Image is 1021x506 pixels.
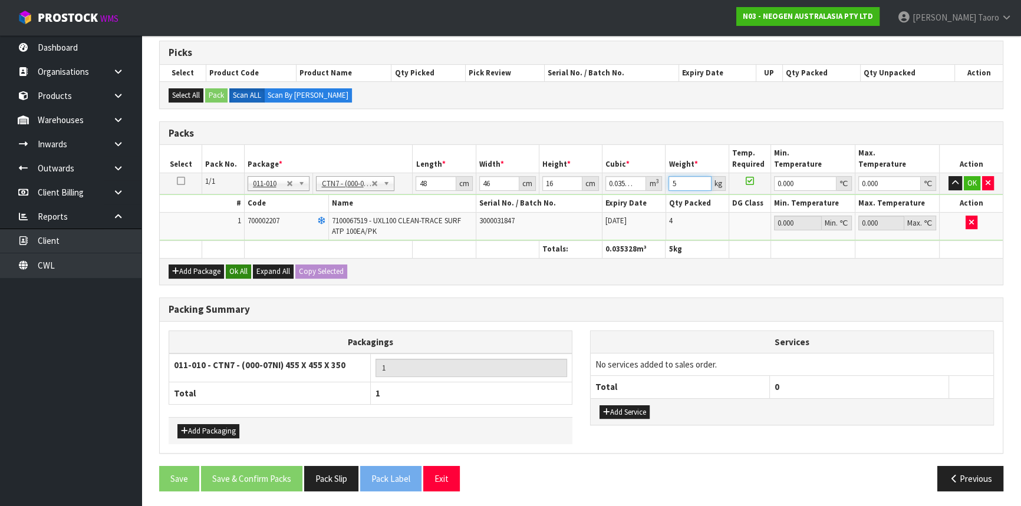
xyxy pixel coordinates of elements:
[169,330,572,353] th: Packagings
[602,241,666,258] th: m³
[861,65,955,81] th: Qty Unpacked
[602,145,666,173] th: Cubic
[605,216,627,226] span: [DATE]
[244,195,328,212] th: Code
[318,217,325,225] i: Frozen Goods
[159,466,199,491] button: Save
[937,466,1003,491] button: Previous
[177,424,239,438] button: Add Packaging
[666,145,729,173] th: Weight
[591,353,993,376] td: No services added to sales order.
[160,65,206,81] th: Select
[736,7,880,26] a: N03 - NEOGEN AUSTRALASIA PTY LTD
[774,216,822,230] input: Min
[646,176,662,191] div: m
[666,195,729,212] th: Qty Packed
[248,216,279,226] span: 700002207
[160,145,202,173] th: Select
[940,195,1003,212] th: Action
[855,195,940,212] th: Max. Temperature
[519,176,536,191] div: cm
[321,177,371,191] span: CTN7 - (000-07NI) 455 X 455 X 350
[775,381,779,392] span: 0
[295,264,347,279] button: Copy Selected
[782,65,860,81] th: Qty Packed
[591,331,993,353] th: Services
[253,177,287,191] span: 011-010
[169,304,994,315] h3: Packing Summary
[605,244,637,254] span: 0.035328
[205,88,228,102] button: Pack
[858,216,904,230] input: Max
[244,145,413,173] th: Package
[238,216,241,226] span: 1
[18,10,32,25] img: cube-alt.png
[539,241,602,258] th: Totals:
[169,382,371,405] th: Total
[756,65,782,81] th: UP
[169,128,994,139] h3: Packs
[904,216,936,230] div: Max. ℃
[771,145,855,173] th: Min. Temperature
[328,195,476,212] th: Name
[174,359,345,371] strong: 011-010 - CTN7 - (000-07NI) 455 X 455 X 350
[600,405,650,419] button: Add Service
[304,466,358,491] button: Pack Slip
[476,195,602,212] th: Serial No. / Batch No.
[253,264,294,279] button: Expand All
[376,388,380,399] span: 1
[954,65,1003,81] th: Action
[476,145,539,173] th: Width
[466,65,545,81] th: Pick Review
[855,145,940,173] th: Max. Temperature
[479,216,515,226] span: 3000031847
[169,88,203,102] button: Select All
[202,145,245,173] th: Pack No.
[729,145,771,173] th: Temp. Required
[743,11,873,21] strong: N03 - NEOGEN AUSTRALASIA PTY LTD
[940,145,1003,173] th: Action
[582,176,599,191] div: cm
[100,13,118,24] small: WMS
[226,264,251,279] button: Ok All
[456,176,473,191] div: cm
[771,195,855,212] th: Min. Temperature
[229,88,265,102] label: Scan ALL
[545,65,679,81] th: Serial No. / Batch No.
[169,264,224,279] button: Add Package
[978,12,999,23] span: Taoro
[666,241,729,258] th: kg
[206,65,296,81] th: Product Code
[591,376,770,398] th: Total
[729,195,771,212] th: DG Class
[160,195,244,212] th: #
[669,216,673,226] span: 4
[679,65,756,81] th: Expiry Date
[264,88,352,102] label: Scan By [PERSON_NAME]
[423,466,460,491] button: Exit
[360,466,421,491] button: Pack Label
[539,145,602,173] th: Height
[656,177,658,185] sup: 3
[201,466,302,491] button: Save & Confirm Packs
[256,266,290,276] span: Expand All
[602,195,666,212] th: Expiry Date
[391,65,466,81] th: Qty Picked
[332,216,461,236] span: 7100067519 - UXL100 CLEAN-TRACE SURF ATP 100EA/PK
[921,176,936,191] div: ℃
[712,176,726,191] div: kg
[205,176,215,186] span: 1/1
[822,216,852,230] div: Min. ℃
[964,176,980,190] button: OK
[38,10,98,25] span: ProStock
[668,244,673,254] span: 5
[913,12,976,23] span: [PERSON_NAME]
[413,145,476,173] th: Length
[836,176,852,191] div: ℃
[169,47,994,58] h3: Picks
[297,65,391,81] th: Product Name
